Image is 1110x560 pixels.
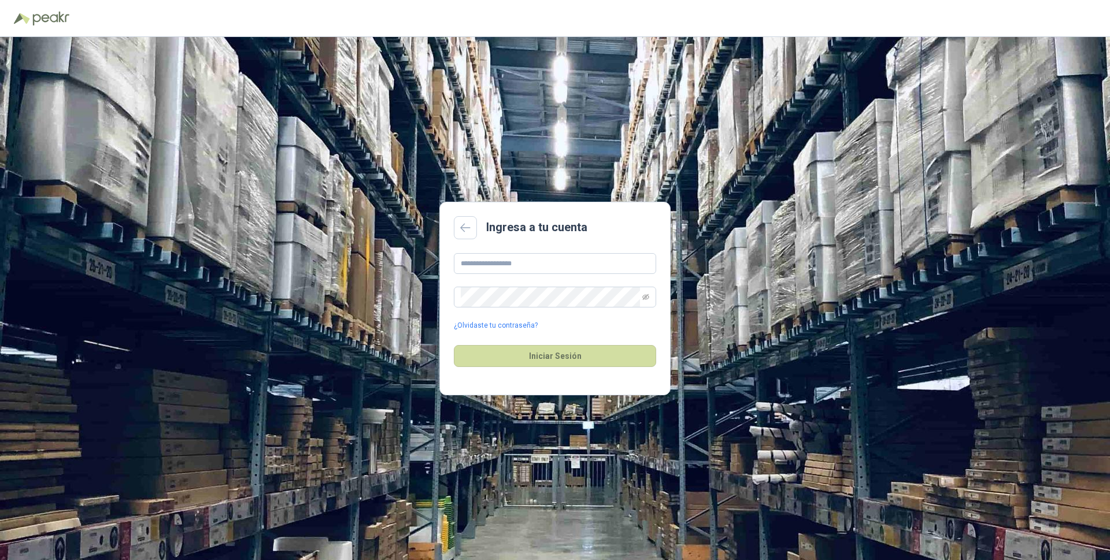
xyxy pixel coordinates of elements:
h2: Ingresa a tu cuenta [486,218,587,236]
span: eye-invisible [642,294,649,301]
button: Iniciar Sesión [454,345,656,367]
img: Logo [14,13,30,24]
a: ¿Olvidaste tu contraseña? [454,320,538,331]
img: Peakr [32,12,69,25]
